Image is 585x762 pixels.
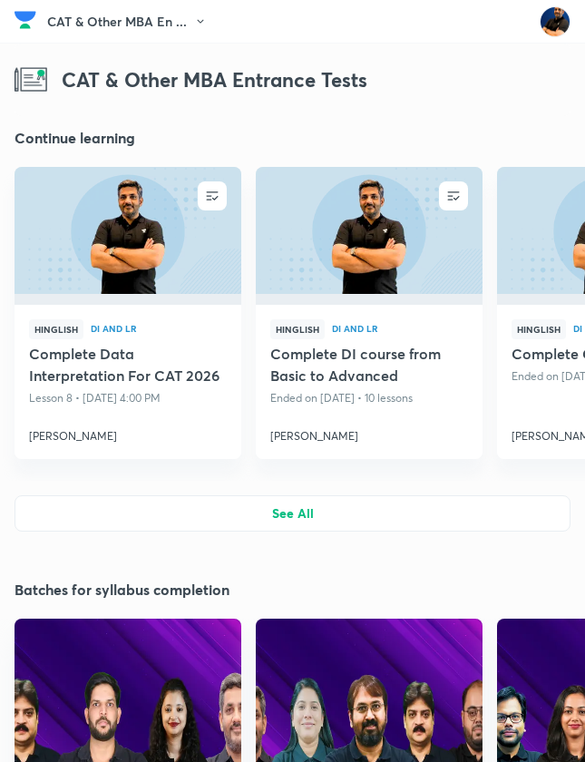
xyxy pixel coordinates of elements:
button: See All [15,495,570,532]
span: DI and LR [91,324,227,333]
img: new-thumbnail [256,167,483,294]
img: Company Logo [15,6,36,34]
a: [PERSON_NAME] [29,421,227,444]
span: DI and LR [332,324,468,333]
img: Saral Nashier [540,6,570,37]
iframe: Help widget launcher [424,691,565,742]
a: [PERSON_NAME] [270,421,468,444]
a: Company Logo [15,6,36,38]
span: Hinglish [29,319,83,339]
a: new-thumbnail [15,167,241,305]
a: Complete DI course from Basic to Advanced [270,343,468,386]
span: Hinglish [270,319,325,339]
span: Hinglish [512,319,566,339]
a: new-thumbnail [256,167,483,305]
img: new-thumbnail [15,167,241,294]
a: DI and LR [332,324,468,335]
button: CAT & Other MBA En ... [47,8,218,35]
img: CAT & Other MBA Entrance Tests [15,65,47,94]
h2: Batches for syllabus completion [15,582,229,597]
p: Lesson 8 • [DATE] 4:00 PM [29,386,227,406]
a: DI and LR [91,324,227,335]
p: Ended on [DATE] • 10 lessons [270,386,468,406]
h2: Continue learning [15,131,135,145]
h2: CAT & Other MBA Entrance Tests [62,68,367,92]
a: Complete Data Interpretation For CAT 2026 [29,343,227,386]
